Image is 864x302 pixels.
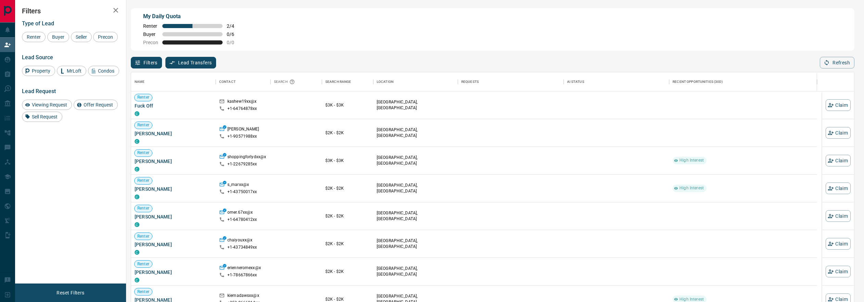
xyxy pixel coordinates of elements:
[567,72,584,91] div: AI Status
[325,241,370,247] p: $2K - $2K
[826,183,851,194] button: Claim
[227,237,252,244] p: chaiyouxx@x
[458,72,564,91] div: Requests
[135,194,139,199] div: condos.ca
[227,99,257,106] p: kashew19xx@x
[377,99,454,111] p: [GEOGRAPHIC_DATA], [GEOGRAPHIC_DATA]
[227,154,266,161] p: shoppingforlydxx@x
[22,32,46,42] div: Renter
[135,178,152,184] span: Renter
[29,114,60,119] span: Sell Request
[826,155,851,166] button: Claim
[135,241,212,248] span: [PERSON_NAME]
[81,102,115,108] span: Offer Request
[143,12,242,21] p: My Daily Quota
[135,102,212,109] span: Fuck Off
[135,250,139,255] div: condos.ca
[377,72,393,91] div: Location
[227,189,257,195] p: +1- 43750017xx
[131,72,216,91] div: Name
[826,210,851,222] button: Claim
[377,127,454,139] p: [GEOGRAPHIC_DATA], [GEOGRAPHIC_DATA]
[677,158,706,163] span: High Interest
[826,127,851,139] button: Claim
[52,287,89,299] button: Reset Filters
[377,183,454,194] p: [GEOGRAPHIC_DATA], [GEOGRAPHIC_DATA]
[461,72,479,91] div: Requests
[143,40,158,45] span: Precon
[377,266,454,277] p: [GEOGRAPHIC_DATA], [GEOGRAPHIC_DATA]
[227,272,257,278] p: +1- 78667866xx
[135,167,139,172] div: condos.ca
[219,72,236,91] div: Contact
[135,139,139,144] div: condos.ca
[826,266,851,277] button: Claim
[216,72,271,91] div: Contact
[325,130,370,136] p: $2K - $2K
[227,134,257,139] p: +1- 90571988xx
[22,112,62,122] div: Sell Request
[322,72,373,91] div: Search Range
[22,7,119,15] h2: Filters
[135,111,139,116] div: condos.ca
[325,268,370,275] p: $2K - $2K
[73,34,89,40] span: Seller
[227,40,242,45] span: 0 / 0
[22,66,55,76] div: Property
[96,68,117,74] span: Condos
[135,122,152,128] span: Renter
[29,68,53,74] span: Property
[135,158,212,165] span: [PERSON_NAME]
[74,100,118,110] div: Offer Request
[71,32,92,42] div: Seller
[50,34,67,40] span: Buyer
[227,182,249,189] p: s_marxx@x
[227,293,259,300] p: kiernadawsxx@x
[673,72,723,91] div: Recent Opportunities (30d)
[325,102,370,108] p: $3K - $3K
[135,186,212,192] span: [PERSON_NAME]
[135,269,212,276] span: [PERSON_NAME]
[64,68,84,74] span: MrLoft
[227,217,257,223] p: +1- 64780412xx
[325,185,370,191] p: $2K - $2K
[22,20,54,27] span: Type of Lead
[227,210,253,217] p: omer.67xx@x
[143,32,158,37] span: Buyer
[669,72,817,91] div: Recent Opportunities (30d)
[22,100,72,110] div: Viewing Request
[135,130,212,137] span: [PERSON_NAME]
[135,234,152,239] span: Renter
[135,205,152,211] span: Renter
[820,57,854,68] button: Refresh
[93,32,118,42] div: Precon
[227,32,242,37] span: 0 / 6
[29,102,70,108] span: Viewing Request
[227,265,261,272] p: erienneromexx@x
[325,213,370,219] p: $2K - $2K
[135,72,145,91] div: Name
[826,99,851,111] button: Claim
[96,34,115,40] span: Precon
[131,57,162,68] button: Filters
[24,34,43,40] span: Renter
[88,66,119,76] div: Condos
[135,150,152,156] span: Renter
[227,161,257,167] p: +1- 22679285xx
[325,158,370,164] p: $3K - $3K
[227,23,242,29] span: 2 / 4
[135,289,152,295] span: Renter
[227,106,257,112] p: +1- 64764878xx
[135,222,139,227] div: condos.ca
[22,54,53,61] span: Lead Source
[274,72,297,91] div: Search
[377,210,454,222] p: [GEOGRAPHIC_DATA], [GEOGRAPHIC_DATA]
[325,72,351,91] div: Search Range
[377,155,454,166] p: [GEOGRAPHIC_DATA], [GEOGRAPHIC_DATA]
[564,72,669,91] div: AI Status
[135,213,212,220] span: [PERSON_NAME]
[227,126,259,134] p: [PERSON_NAME]
[826,238,851,250] button: Claim
[22,88,56,95] span: Lead Request
[165,57,216,68] button: Lead Transfers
